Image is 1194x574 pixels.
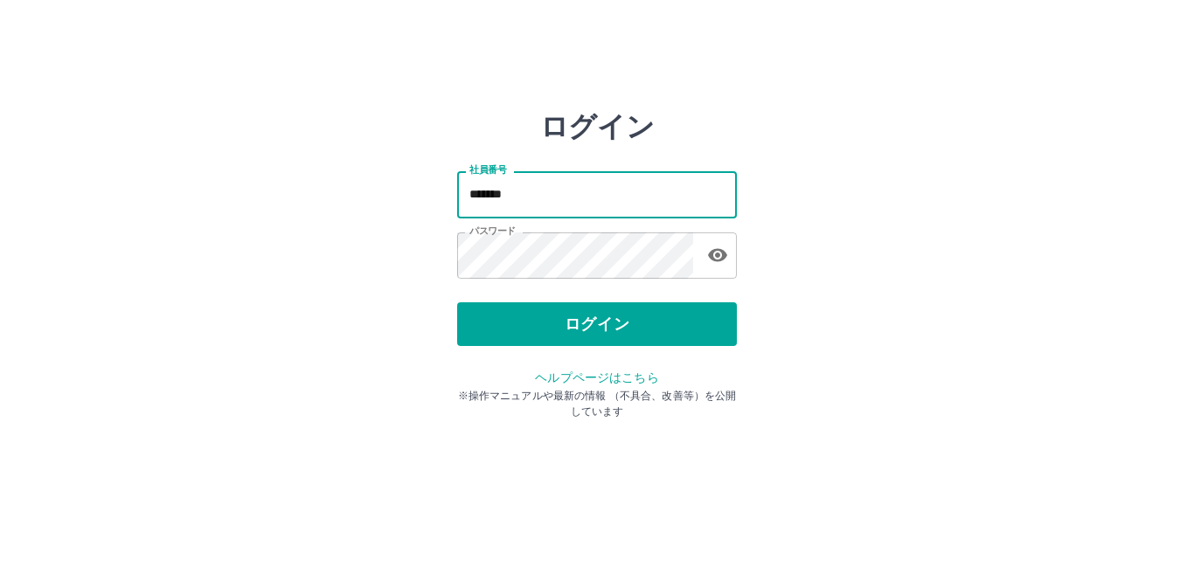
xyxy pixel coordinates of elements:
[457,302,737,346] button: ログイン
[469,163,506,176] label: 社員番号
[469,225,516,238] label: パスワード
[535,370,658,384] a: ヘルプページはこちら
[540,110,655,143] h2: ログイン
[457,388,737,419] p: ※操作マニュアルや最新の情報 （不具合、改善等）を公開しています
